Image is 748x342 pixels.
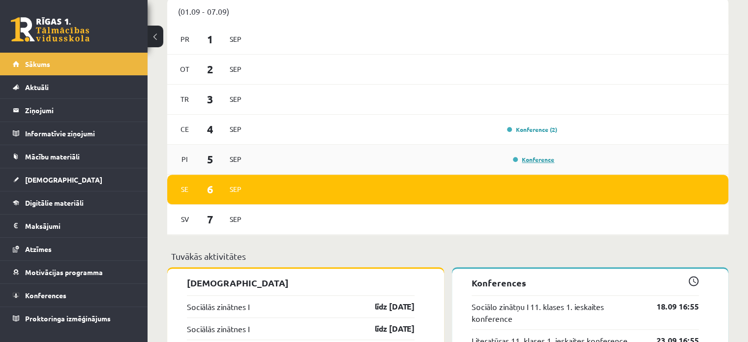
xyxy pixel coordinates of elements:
a: Ziņojumi [13,99,135,122]
span: 7 [195,211,226,227]
span: Proktoringa izmēģinājums [25,314,111,323]
span: Sep [225,182,246,197]
span: [DEMOGRAPHIC_DATA] [25,175,102,184]
legend: Maksājumi [25,215,135,237]
span: Sākums [25,60,50,68]
span: 1 [195,31,226,47]
span: Mācību materiāli [25,152,80,161]
a: Sākums [13,53,135,75]
a: Konference [513,155,554,163]
a: Konference (2) [507,125,557,133]
a: Sociālās zinātnes I [187,301,249,312]
a: līdz [DATE] [358,301,415,312]
a: [DEMOGRAPHIC_DATA] [13,168,135,191]
a: Proktoringa izmēģinājums [13,307,135,330]
a: Sociālās zinātnes I [187,323,249,335]
span: Atzīmes [25,245,52,253]
span: 6 [195,181,226,197]
a: Rīgas 1. Tālmācības vidusskola [11,17,90,42]
a: Konferences [13,284,135,307]
span: Sep [225,212,246,227]
p: Tuvākās aktivitātes [171,249,724,263]
span: Motivācijas programma [25,268,103,277]
span: Pi [175,152,195,167]
a: Aktuāli [13,76,135,98]
span: Sep [225,62,246,77]
a: Maksājumi [13,215,135,237]
p: Konferences [472,276,699,289]
span: Sep [225,92,246,107]
span: Sv [175,212,195,227]
span: Digitālie materiāli [25,198,84,207]
span: 2 [195,61,226,77]
span: 4 [195,121,226,137]
span: Sep [225,152,246,167]
span: Tr [175,92,195,107]
span: Konferences [25,291,66,300]
a: 18.09 16:55 [642,301,699,312]
a: līdz [DATE] [358,323,415,335]
legend: Ziņojumi [25,99,135,122]
a: Atzīmes [13,238,135,260]
a: Digitālie materiāli [13,191,135,214]
span: Sep [225,31,246,47]
span: Ot [175,62,195,77]
a: Informatīvie ziņojumi [13,122,135,145]
span: 5 [195,151,226,167]
span: Ce [175,122,195,137]
p: [DEMOGRAPHIC_DATA] [187,276,415,289]
a: Sociālo zinātņu I 11. klases 1. ieskaites konference [472,301,642,324]
legend: Informatīvie ziņojumi [25,122,135,145]
span: Sep [225,122,246,137]
span: Pr [175,31,195,47]
a: Mācību materiāli [13,145,135,168]
span: Aktuāli [25,83,49,92]
span: 3 [195,91,226,107]
a: Motivācijas programma [13,261,135,283]
span: Se [175,182,195,197]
